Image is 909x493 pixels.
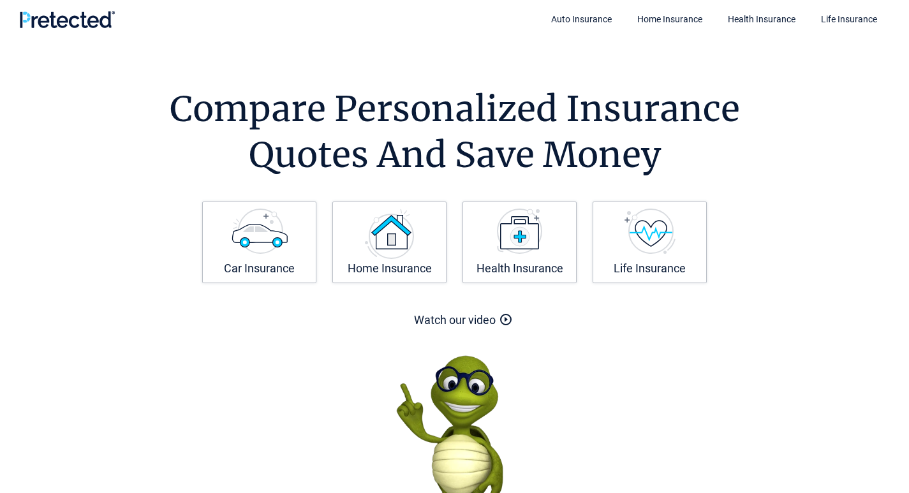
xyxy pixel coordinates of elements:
a: Health Insurance [462,202,577,283]
h1: Compare Personalized Insurance Quotes And Save Money [101,86,809,178]
img: Health Insurance [497,209,542,254]
a: Home Insurance [332,202,447,283]
img: Pretected Logo [19,11,115,28]
img: Home Insurance [365,209,414,259]
a: Life Insurance [593,202,707,283]
img: Car Insurance [232,209,288,254]
a: Car Insurance [202,202,316,283]
a: Watch our video [414,313,496,327]
img: Life Insurance [624,209,676,254]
